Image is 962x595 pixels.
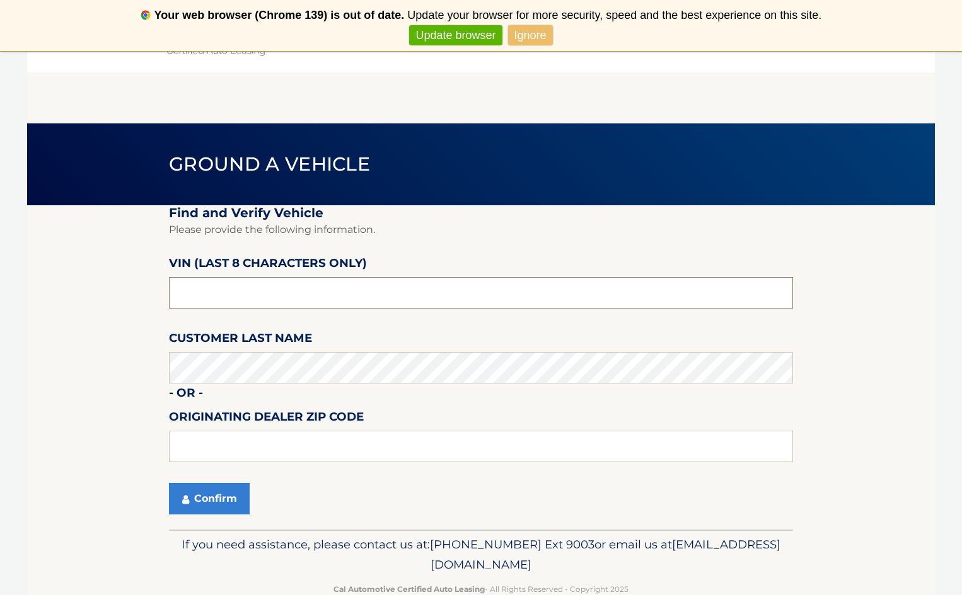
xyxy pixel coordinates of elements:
h2: Find and Verify Vehicle [169,205,793,221]
p: If you need assistance, please contact us at: or email us at [177,535,785,575]
a: Ignore [508,25,553,46]
b: Your web browser (Chrome 139) is out of date. [154,9,405,21]
label: - or - [169,383,203,407]
p: Please provide the following information. [169,221,793,239]
button: Confirm [169,483,250,514]
label: Originating Dealer Zip Code [169,407,364,431]
span: Update your browser for more security, speed and the best experience on this site. [407,9,821,21]
a: Update browser [409,25,502,46]
span: Ground a Vehicle [169,152,370,176]
label: Customer Last Name [169,329,312,352]
label: VIN (last 8 characters only) [169,254,367,277]
strong: Cal Automotive Certified Auto Leasing [333,584,485,594]
span: [PHONE_NUMBER] Ext 9003 [430,537,594,552]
